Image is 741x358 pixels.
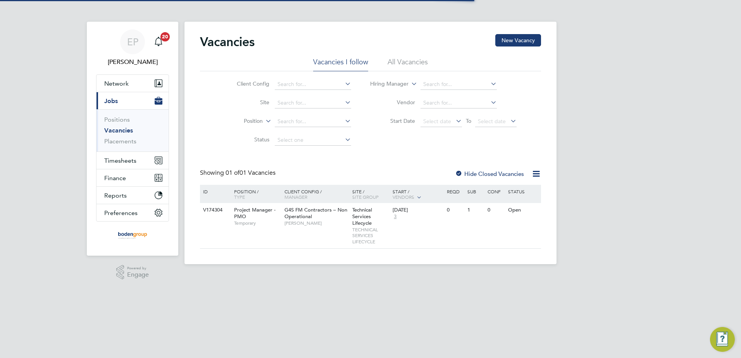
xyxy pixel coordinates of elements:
button: Engage Resource Center [710,327,735,352]
label: Hiring Manager [364,80,408,88]
span: Timesheets [104,157,136,164]
span: Project Manager - PMO [234,207,276,220]
div: Site / [350,185,391,203]
div: Sub [465,185,486,198]
button: Network [97,75,169,92]
span: Type [234,194,245,200]
span: Powered by [127,265,149,272]
button: Timesheets [97,152,169,169]
div: [DATE] [393,207,443,213]
span: [PERSON_NAME] [284,220,348,226]
span: Preferences [104,209,138,217]
a: Placements [104,138,136,145]
span: Manager [284,194,307,200]
span: Select date [478,118,506,125]
li: Vacancies I follow [313,57,368,71]
div: ID [201,185,228,198]
a: Positions [104,116,130,123]
span: Reports [104,192,127,199]
div: 0 [445,203,465,217]
span: G4S FM Contractors – Non Operational [284,207,347,220]
label: Vendor [370,99,415,106]
span: Jobs [104,97,118,105]
label: Status [225,136,269,143]
div: 1 [465,203,486,217]
span: TECHNICAL SERVICES LIFECYCLE [352,227,389,245]
span: Site Group [352,194,379,200]
input: Select one [275,135,351,146]
span: Technical Services Lifecycle [352,207,372,226]
span: 3 [393,213,398,220]
a: Powered byEngage [116,265,149,280]
div: Position / [228,185,283,203]
div: Jobs [97,109,169,151]
button: Jobs [97,92,169,109]
div: Start / [391,185,445,204]
button: Reports [97,187,169,204]
span: Eleanor Porter [96,57,169,67]
div: Conf [486,185,506,198]
a: 20 [151,29,166,54]
button: Finance [97,169,169,186]
div: 0 [486,203,506,217]
input: Search for... [275,116,351,127]
span: 01 Vacancies [226,169,276,177]
label: Client Config [225,80,269,87]
a: Go to home page [96,229,169,242]
div: Client Config / [283,185,350,203]
span: Temporary [234,220,281,226]
input: Search for... [420,79,497,90]
input: Search for... [275,79,351,90]
span: Select date [423,118,451,125]
h2: Vacancies [200,34,255,50]
span: 20 [160,32,170,41]
div: Showing [200,169,277,177]
span: To [464,116,474,126]
span: Network [104,80,129,87]
button: Preferences [97,204,169,221]
label: Position [218,117,263,125]
li: All Vacancies [388,57,428,71]
nav: Main navigation [87,22,178,256]
label: Start Date [370,117,415,124]
span: EP [127,37,138,47]
input: Search for... [420,98,497,108]
div: Open [506,203,540,217]
div: Status [506,185,540,198]
span: Vendors [393,194,414,200]
a: Vacancies [104,127,133,134]
input: Search for... [275,98,351,108]
span: Finance [104,174,126,182]
div: V174304 [201,203,228,217]
span: Engage [127,272,149,278]
label: Hide Closed Vacancies [455,170,524,177]
a: EP[PERSON_NAME] [96,29,169,67]
div: Reqd [445,185,465,198]
button: New Vacancy [495,34,541,46]
span: 01 of [226,169,240,177]
img: boden-group-logo-retina.png [115,229,150,242]
label: Site [225,99,269,106]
